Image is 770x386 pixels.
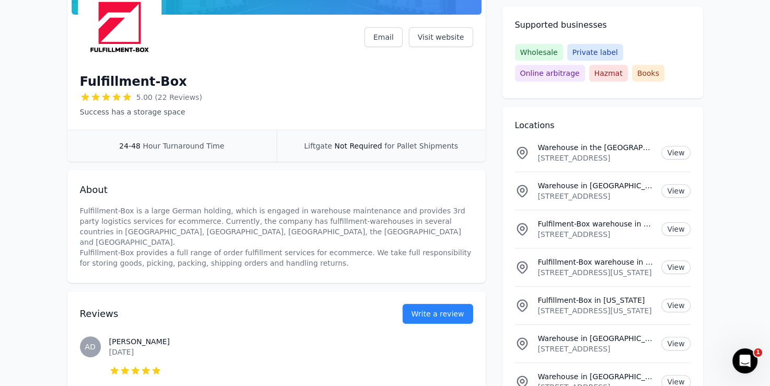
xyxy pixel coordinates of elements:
[335,142,382,150] span: Not Required
[364,27,403,47] a: Email
[515,65,585,82] span: Online arbitrage
[632,65,664,82] span: Books
[304,142,332,150] span: Liftgate
[515,44,563,61] span: Wholesale
[567,44,623,61] span: Private label
[403,304,473,324] a: Write a review
[538,295,653,305] p: Fulfillment-Box in [US_STATE]
[661,222,690,236] a: View
[80,206,473,268] p: Fulfillment-Box is a large German holding, which is engaged in warehouse maintenance and provides...
[538,191,653,201] p: [STREET_ADDRESS]
[589,65,628,82] span: Hazmat
[538,305,653,316] p: [STREET_ADDRESS][US_STATE]
[409,27,473,47] a: Visit website
[538,267,653,278] p: [STREET_ADDRESS][US_STATE]
[538,344,653,354] p: [STREET_ADDRESS]
[538,333,653,344] p: Warehouse in [GEOGRAPHIC_DATA]
[661,337,690,350] a: View
[384,142,458,150] span: for Pallet Shipments
[754,348,762,357] span: 1
[80,306,369,321] h2: Reviews
[661,146,690,160] a: View
[119,142,141,150] span: 24-48
[538,371,653,382] p: Warehouse in [GEOGRAPHIC_DATA]
[661,299,690,312] a: View
[538,142,653,153] p: Warehouse in the [GEOGRAPHIC_DATA]
[538,229,653,240] p: [STREET_ADDRESS]
[80,183,473,197] h2: About
[85,343,95,350] span: AD
[538,219,653,229] p: Fulfilment-Box warehouse in [GEOGRAPHIC_DATA]
[538,180,653,191] p: Warehouse in [GEOGRAPHIC_DATA]
[661,184,690,198] a: View
[661,260,690,274] a: View
[538,153,653,163] p: [STREET_ADDRESS]
[136,92,202,103] span: 5.00 (22 Reviews)
[515,19,691,31] h2: Supported businesses
[80,107,202,117] p: Success has a storage space
[109,348,134,356] time: [DATE]
[143,142,224,150] span: Hour Turnaround Time
[109,336,473,347] h3: [PERSON_NAME]
[732,348,757,373] iframe: Intercom live chat
[515,119,691,132] h2: Locations
[538,257,653,267] p: Fulfillment-Box warehouse in [US_STATE] / [US_STATE]
[80,73,187,90] h1: Fulfillment-Box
